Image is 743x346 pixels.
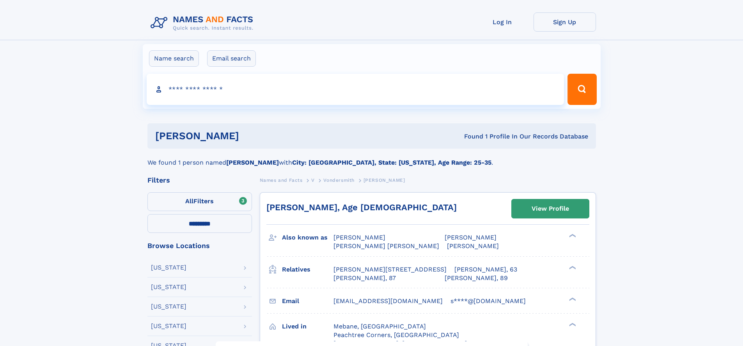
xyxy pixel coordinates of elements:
[147,149,596,167] div: We found 1 person named with .
[532,200,569,218] div: View Profile
[282,263,333,276] h3: Relatives
[147,242,252,249] div: Browse Locations
[567,233,576,238] div: ❯
[447,242,499,250] span: [PERSON_NAME]
[333,274,396,282] a: [PERSON_NAME], 87
[149,50,199,67] label: Name search
[155,131,352,141] h1: [PERSON_NAME]
[333,323,426,330] span: Mebane, [GEOGRAPHIC_DATA]
[445,234,497,241] span: [PERSON_NAME]
[311,175,315,185] a: V
[292,159,491,166] b: City: [GEOGRAPHIC_DATA], State: [US_STATE], Age Range: 25-35
[151,284,186,290] div: [US_STATE]
[323,177,355,183] span: Vondersmith
[147,12,260,34] img: Logo Names and Facts
[333,242,439,250] span: [PERSON_NAME] [PERSON_NAME]
[147,74,564,105] input: search input
[147,177,252,184] div: Filters
[333,234,385,241] span: [PERSON_NAME]
[567,296,576,302] div: ❯
[185,197,193,205] span: All
[151,303,186,310] div: [US_STATE]
[567,74,596,105] button: Search Button
[351,132,588,141] div: Found 1 Profile In Our Records Database
[282,231,333,244] h3: Also known as
[282,320,333,333] h3: Lived in
[226,159,279,166] b: [PERSON_NAME]
[282,295,333,308] h3: Email
[260,175,303,185] a: Names and Facts
[567,322,576,327] div: ❯
[151,264,186,271] div: [US_STATE]
[266,202,457,212] a: [PERSON_NAME], Age [DEMOGRAPHIC_DATA]
[311,177,315,183] span: V
[567,265,576,270] div: ❯
[207,50,256,67] label: Email search
[147,192,252,211] label: Filters
[445,274,508,282] a: [PERSON_NAME], 89
[323,175,355,185] a: Vondersmith
[454,265,517,274] a: [PERSON_NAME], 63
[333,265,447,274] a: [PERSON_NAME][STREET_ADDRESS]
[534,12,596,32] a: Sign Up
[151,323,186,329] div: [US_STATE]
[512,199,589,218] a: View Profile
[333,331,459,339] span: Peachtree Corners, [GEOGRAPHIC_DATA]
[471,12,534,32] a: Log In
[364,177,405,183] span: [PERSON_NAME]
[333,297,443,305] span: [EMAIL_ADDRESS][DOMAIN_NAME]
